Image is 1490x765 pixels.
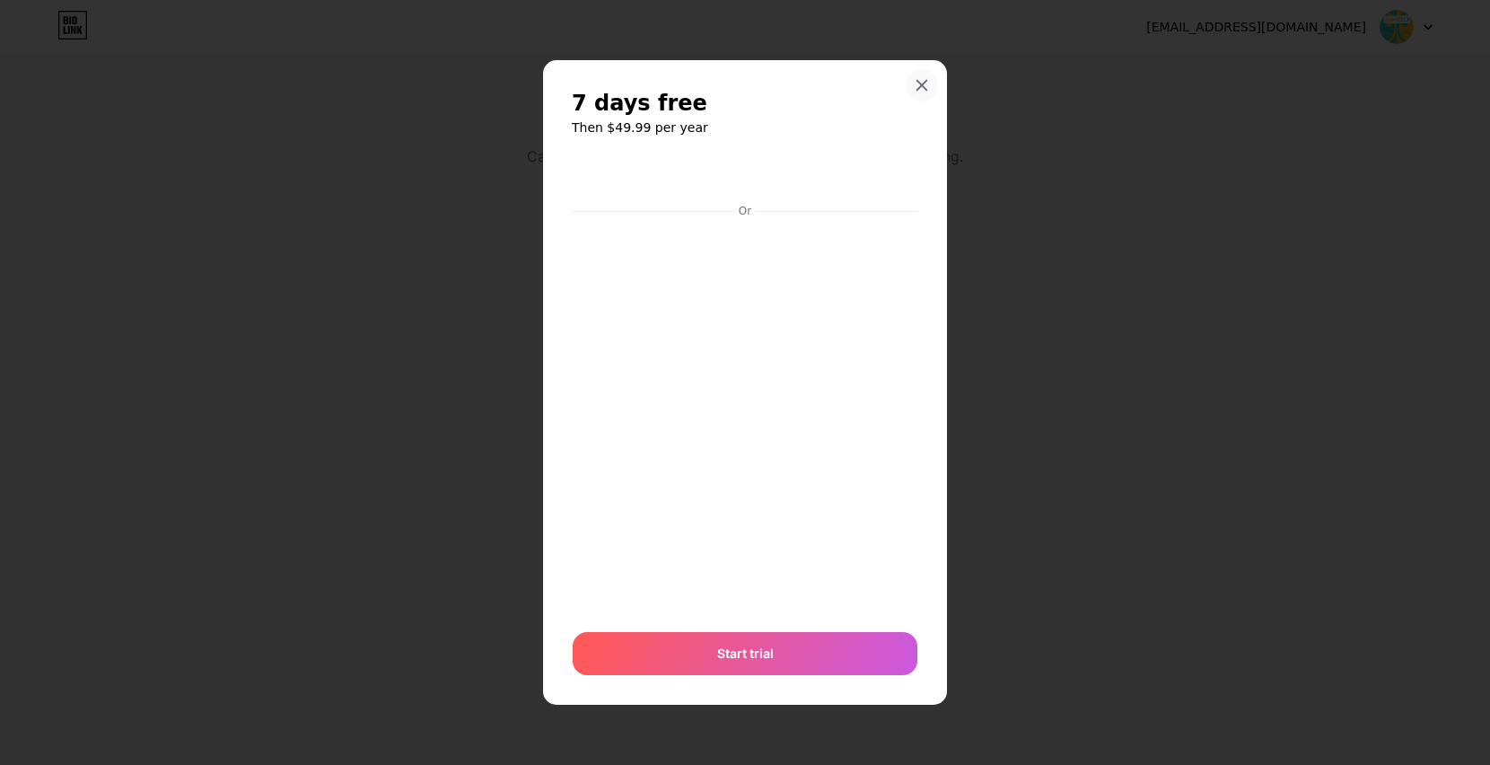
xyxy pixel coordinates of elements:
div: Or [735,204,755,218]
h6: Then $49.99 per year [572,119,918,136]
span: 7 days free [572,89,707,118]
iframe: Secure payment input frame [569,220,921,614]
iframe: Secure payment button frame [573,155,917,198]
span: Start trial [717,644,774,663]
